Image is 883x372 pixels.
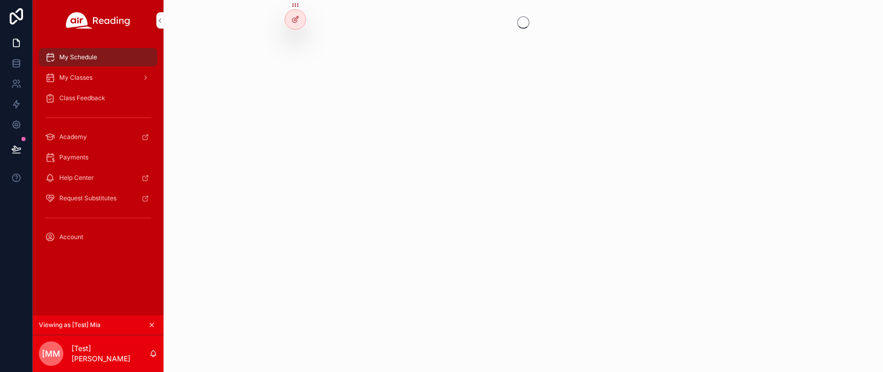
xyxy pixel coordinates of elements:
[39,148,157,167] a: Payments
[59,233,83,241] span: Account
[39,189,157,207] a: Request Substitutes
[33,41,164,260] div: scrollable content
[39,89,157,107] a: Class Feedback
[39,128,157,146] a: Academy
[39,169,157,187] a: Help Center
[72,343,149,364] p: [Test] [PERSON_NAME]
[59,153,88,161] span: Payments
[42,347,60,360] span: [MM
[59,194,117,202] span: Request Substitutes
[39,68,157,87] a: My Classes
[59,174,94,182] span: Help Center
[59,74,92,82] span: My Classes
[59,94,105,102] span: Class Feedback
[39,228,157,246] a: Account
[39,321,101,329] span: Viewing as [Test] Mia
[39,48,157,66] a: My Schedule
[59,133,87,141] span: Academy
[59,53,97,61] span: My Schedule
[66,12,130,29] img: App logo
